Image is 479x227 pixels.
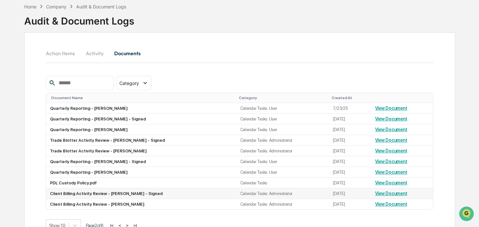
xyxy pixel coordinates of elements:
[236,114,329,124] td: Calendar Tasks: User
[458,206,476,223] iframe: Open customer support
[236,103,329,114] td: Calendar Tasks: User
[375,106,407,111] a: View Document
[236,156,329,167] td: Calendar Tasks: User
[375,201,407,207] a: View Document
[24,10,134,27] div: Audit & Document Logs
[236,188,329,199] td: Calendar Tasks: Administrator
[46,46,80,61] button: Action Items
[22,49,106,56] div: Start new chat
[47,82,52,87] div: 🗄️
[239,96,327,100] div: Category
[13,94,41,100] span: Data Lookup
[46,188,236,199] td: Client Billing Activity Review - [PERSON_NAME] - Signed
[375,191,407,196] a: View Document
[45,109,78,114] a: Powered byPylon
[6,14,117,24] p: How can we help?
[329,199,371,209] td: [DATE]
[46,135,236,146] td: Trade Blotter Activity Review - [PERSON_NAME] - Signed
[236,167,329,178] td: Calendar Tasks: User
[46,124,236,135] td: Quarterly Reporting - [PERSON_NAME]
[46,199,236,209] td: Client Billing Activity Review - [PERSON_NAME]
[6,82,12,87] div: 🖐️
[119,80,139,86] span: Category
[236,178,329,188] td: Calendar Tasks
[51,96,234,100] div: Document Name
[64,109,78,114] span: Pylon
[24,4,36,9] div: Home
[46,167,236,178] td: Quarterly Reporting - [PERSON_NAME]
[329,135,371,146] td: [DATE]
[332,96,368,100] div: Created At
[22,56,82,61] div: We're available if you need us!
[46,46,433,61] div: secondary tabs example
[375,159,407,164] a: View Document
[329,156,371,167] td: [DATE]
[110,51,117,59] button: Start new chat
[109,46,146,61] button: Documents
[13,81,42,88] span: Preclearance
[17,29,106,36] input: Clear
[375,148,407,153] a: View Document
[6,49,18,61] img: 1746055101610-c473b297-6a78-478c-a979-82029cc54cd1
[46,103,236,114] td: Quarterly Reporting - [PERSON_NAME]
[44,79,83,90] a: 🗄️Attestations
[46,178,236,188] td: PDL Custody Policy.pdf
[329,146,371,156] td: [DATE]
[375,127,407,132] a: View Document
[375,116,407,121] a: View Document
[46,4,66,9] div: Company
[236,124,329,135] td: Calendar Tasks: User
[46,114,236,124] td: Quarterly Reporting - [PERSON_NAME] - Signed
[46,146,236,156] td: Trade Blotter Activity Review - [PERSON_NAME]
[53,81,80,88] span: Attestations
[76,4,126,9] div: Audit & Document Logs
[375,170,407,175] a: View Document
[375,180,407,185] a: View Document
[236,146,329,156] td: Calendar Tasks: Administrator
[329,103,371,114] td: 7/23/25
[6,94,12,99] div: 🔎
[329,124,371,135] td: [DATE]
[329,167,371,178] td: [DATE]
[46,156,236,167] td: Quarterly Reporting - [PERSON_NAME] - Signed
[4,91,43,103] a: 🔎Data Lookup
[80,46,109,61] button: Activity
[329,114,371,124] td: [DATE]
[236,199,329,209] td: Calendar Tasks: Administrator
[236,135,329,146] td: Calendar Tasks: Administrator
[329,178,371,188] td: [DATE]
[375,138,407,143] a: View Document
[4,79,44,90] a: 🖐️Preclearance
[329,188,371,199] td: [DATE]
